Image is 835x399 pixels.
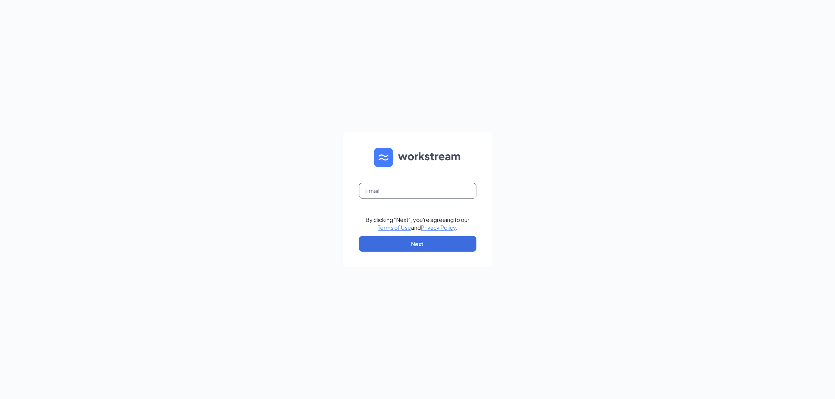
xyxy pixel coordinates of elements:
a: Terms of Use [378,224,411,231]
div: By clicking "Next", you're agreeing to our and . [366,216,469,231]
a: Privacy Policy [421,224,456,231]
input: Email [359,183,476,199]
button: Next [359,236,476,252]
img: WS logo and Workstream text [374,148,462,167]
